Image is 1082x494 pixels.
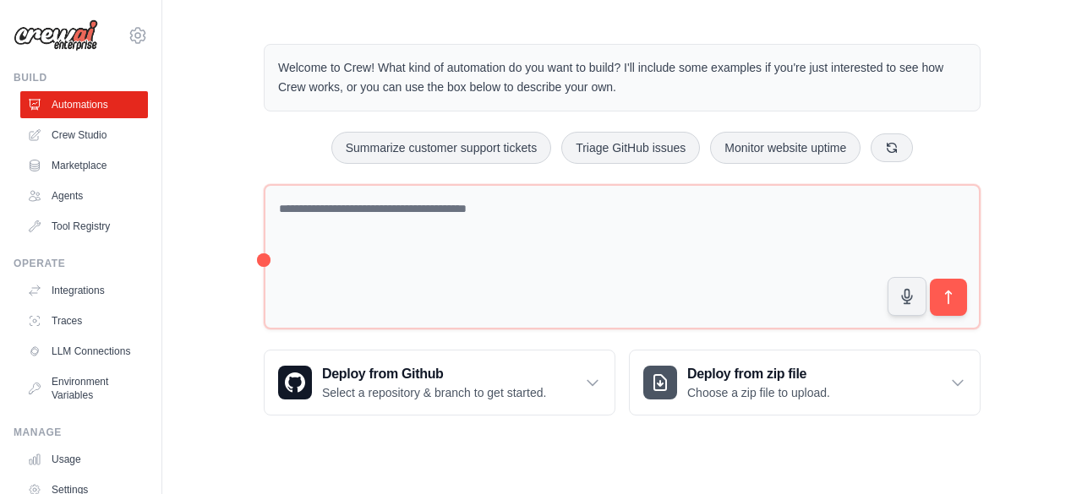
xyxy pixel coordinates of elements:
[710,132,861,164] button: Monitor website uptime
[331,132,551,164] button: Summarize customer support tickets
[20,182,148,209] a: Agents
[14,71,148,84] div: Build
[20,122,148,149] a: Crew Studio
[687,384,830,401] p: Choose a zip file to upload.
[322,384,546,401] p: Select a repository & branch to get started.
[14,257,148,270] div: Operate
[20,446,148,473] a: Usage
[20,277,148,304] a: Integrations
[20,307,148,334] a: Traces
[20,213,148,240] a: Tool Registry
[20,368,148,409] a: Environment Variables
[20,91,148,118] a: Automations
[14,19,98,52] img: Logo
[561,132,700,164] button: Triage GitHub issues
[14,426,148,439] div: Manage
[687,364,830,384] h3: Deploy from zip file
[278,58,966,97] p: Welcome to Crew! What kind of automation do you want to build? I'll include some examples if you'...
[322,364,546,384] h3: Deploy from Github
[20,338,148,365] a: LLM Connections
[20,152,148,179] a: Marketplace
